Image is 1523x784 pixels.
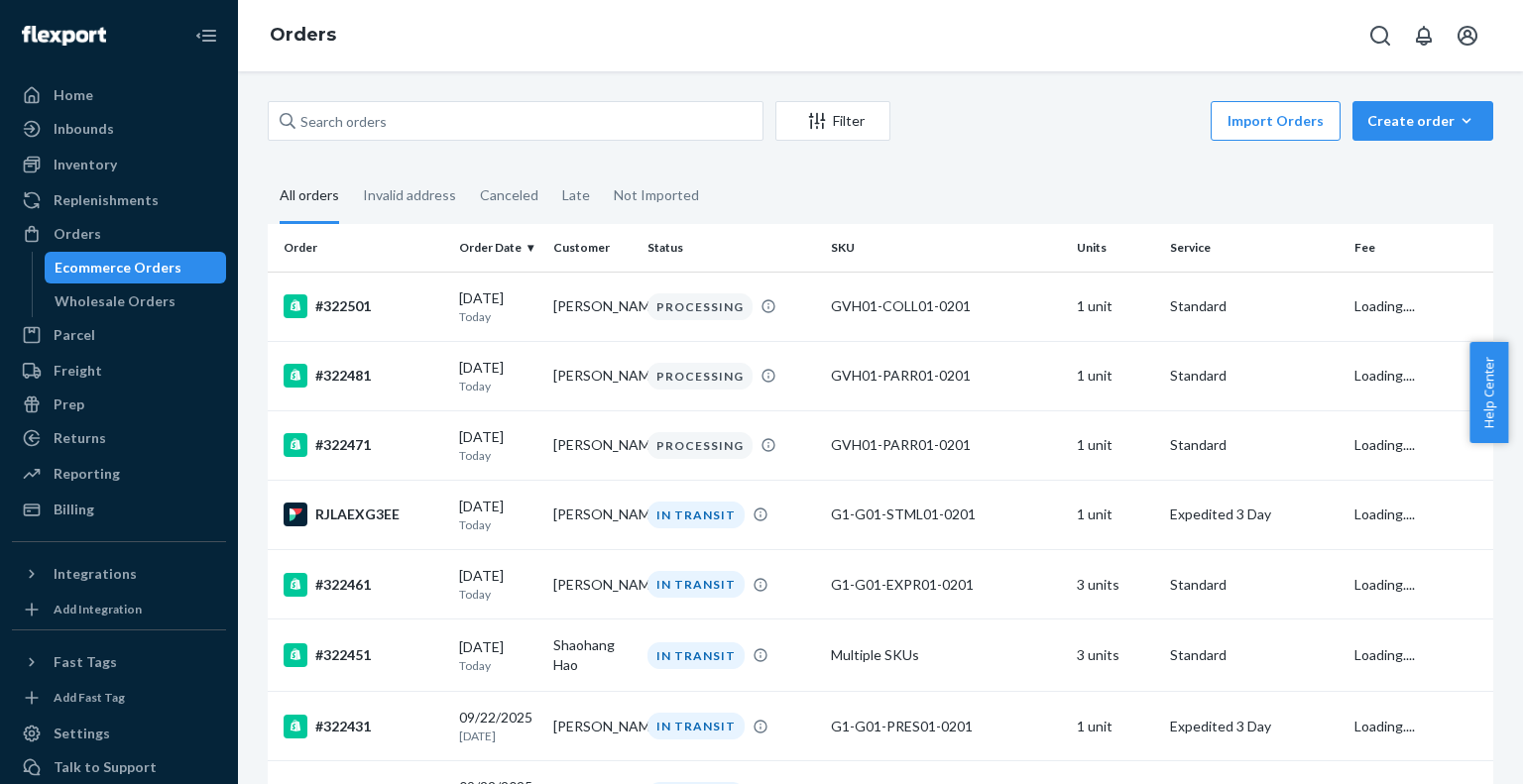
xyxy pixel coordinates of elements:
td: Loading.... [1347,480,1493,549]
th: Units [1069,224,1163,272]
a: Freight [12,355,226,387]
input: Search orders [268,101,763,141]
button: Filter [775,101,890,141]
span: Support [40,14,111,32]
a: Billing [12,494,226,525]
div: IN TRANSIT [647,713,745,739]
a: Settings [12,718,226,749]
div: [DATE] [459,427,537,464]
button: Open Search Box [1360,16,1400,56]
div: Create order [1367,111,1478,131]
div: #322481 [284,364,443,388]
th: Fee [1347,224,1493,272]
div: GVH01-COLL01-0201 [831,296,1060,316]
div: RJLAEXG3EE [284,503,443,526]
div: Returns [54,428,106,448]
div: Wholesale Orders [55,291,176,311]
div: IN TRANSIT [647,502,745,528]
div: PROCESSING [647,293,753,320]
div: Not Imported [614,169,699,221]
p: Standard [1170,435,1338,455]
div: Add Integration [54,601,142,617]
td: Loading.... [1347,272,1493,341]
div: IN TRANSIT [647,642,745,669]
a: Parcel [12,319,226,351]
div: [DATE] [459,637,537,674]
div: Add Fast Tag [54,689,125,706]
div: Integrations [54,564,137,584]
div: G1-G01-STML01-0201 [831,504,1060,524]
button: Import Orders [1211,101,1341,141]
p: Standard [1170,645,1338,665]
td: Multiple SKUs [823,619,1068,692]
td: Loading.... [1347,619,1493,692]
a: Returns [12,422,226,454]
td: Loading.... [1347,410,1493,480]
a: Orders [12,218,226,250]
p: Today [459,447,537,464]
div: GVH01-PARR01-0201 [831,366,1060,386]
button: Open account menu [1448,16,1487,56]
td: Loading.... [1347,692,1493,761]
p: Expedited 3 Day [1170,717,1338,736]
a: Add Fast Tag [12,686,226,710]
div: Reporting [54,464,120,484]
button: Talk to Support [12,751,226,783]
div: Fast Tags [54,652,117,672]
a: Inventory [12,149,226,180]
div: Prep [54,394,84,414]
a: Home [12,79,226,111]
a: Prep [12,389,226,420]
td: [PERSON_NAME] [545,692,640,761]
div: Inventory [54,155,117,174]
td: 1 unit [1069,692,1163,761]
td: 1 unit [1069,272,1163,341]
div: #322501 [284,294,443,318]
button: Create order [1352,101,1493,141]
div: Settings [54,724,110,743]
td: Loading.... [1347,341,1493,410]
div: [DATE] [459,358,537,394]
div: Replenishments [54,190,159,210]
div: Ecommerce Orders [55,258,181,278]
div: Parcel [54,325,95,345]
img: Flexport logo [22,26,106,46]
td: 1 unit [1069,341,1163,410]
td: 1 unit [1069,410,1163,480]
th: Status [640,224,823,272]
div: All orders [280,169,339,224]
div: Late [562,169,590,221]
div: [DATE] [459,288,537,325]
a: Orders [270,24,336,46]
td: Shaohang Hao [545,619,640,692]
p: Today [459,308,537,325]
div: IN TRANSIT [647,571,745,598]
p: Standard [1170,296,1338,316]
a: Wholesale Orders [45,285,227,317]
th: Order Date [451,224,545,272]
div: Home [54,85,93,105]
p: Standard [1170,366,1338,386]
ol: breadcrumbs [254,7,352,64]
div: 09/22/2025 [459,708,537,744]
td: 1 unit [1069,480,1163,549]
button: Close Navigation [186,16,226,56]
div: Invalid address [363,169,456,221]
p: [DATE] [459,728,537,744]
div: Billing [54,500,94,519]
div: Freight [54,361,102,381]
button: Help Center [1469,342,1508,443]
td: 3 units [1069,619,1163,692]
th: Order [268,224,451,272]
p: Standard [1170,575,1338,595]
td: [PERSON_NAME] [545,410,640,480]
div: #322431 [284,715,443,738]
td: 3 units [1069,550,1163,619]
div: GVH01-PARR01-0201 [831,435,1060,455]
button: Open notifications [1404,16,1444,56]
div: PROCESSING [647,363,753,390]
p: Today [459,516,537,533]
p: Today [459,586,537,603]
div: #322461 [284,573,443,597]
div: [DATE] [459,497,537,533]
